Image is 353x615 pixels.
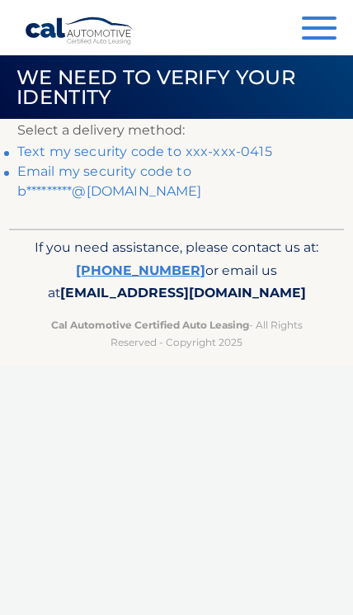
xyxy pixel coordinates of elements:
[60,285,306,300] span: [EMAIL_ADDRESS][DOMAIN_NAME]
[76,263,205,278] a: [PHONE_NUMBER]
[17,163,202,199] a: Email my security code to b*********@[DOMAIN_NAME]
[51,319,249,331] strong: Cal Automotive Certified Auto Leasing
[34,236,320,306] p: If you need assistance, please contact us at: or email us at
[17,119,336,142] p: Select a delivery method:
[25,17,134,45] a: Cal Automotive
[16,65,295,109] span: We need to verify your identity
[17,144,272,159] a: Text my security code to xxx-xxx-0415
[302,17,337,44] button: Menu
[34,316,320,351] p: - All Rights Reserved - Copyright 2025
